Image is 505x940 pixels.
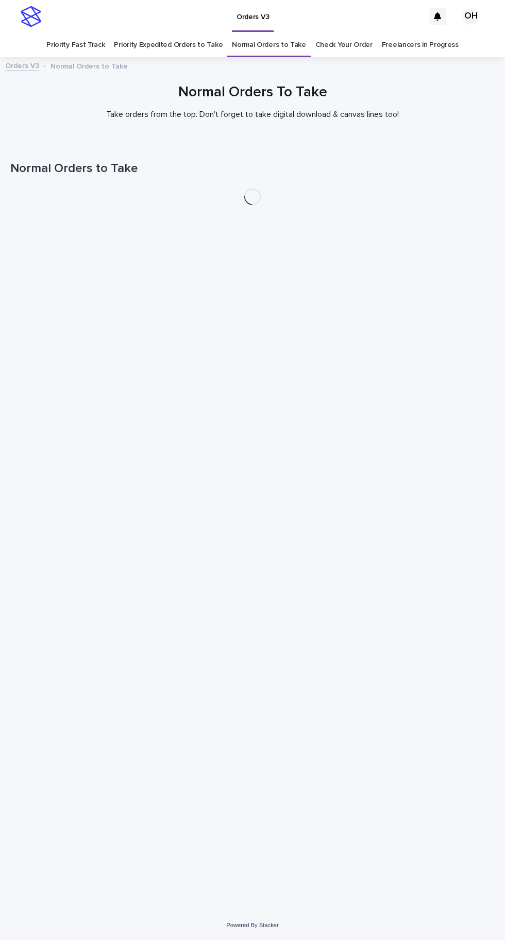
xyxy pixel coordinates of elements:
[46,110,459,119] p: Take orders from the top. Don't forget to take digital download & canvas lines too!
[463,8,479,25] div: OH
[10,161,495,176] h1: Normal Orders to Take
[315,33,373,57] a: Check Your Order
[50,60,128,71] p: Normal Orders to Take
[46,33,105,57] a: Priority Fast Track
[10,84,495,101] h1: Normal Orders To Take
[232,33,306,57] a: Normal Orders to Take
[114,33,223,57] a: Priority Expedited Orders to Take
[382,33,459,57] a: Freelancers in Progress
[226,922,278,928] a: Powered By Stacker
[5,59,39,71] a: Orders V3
[21,6,41,27] img: stacker-logo-s-only.png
